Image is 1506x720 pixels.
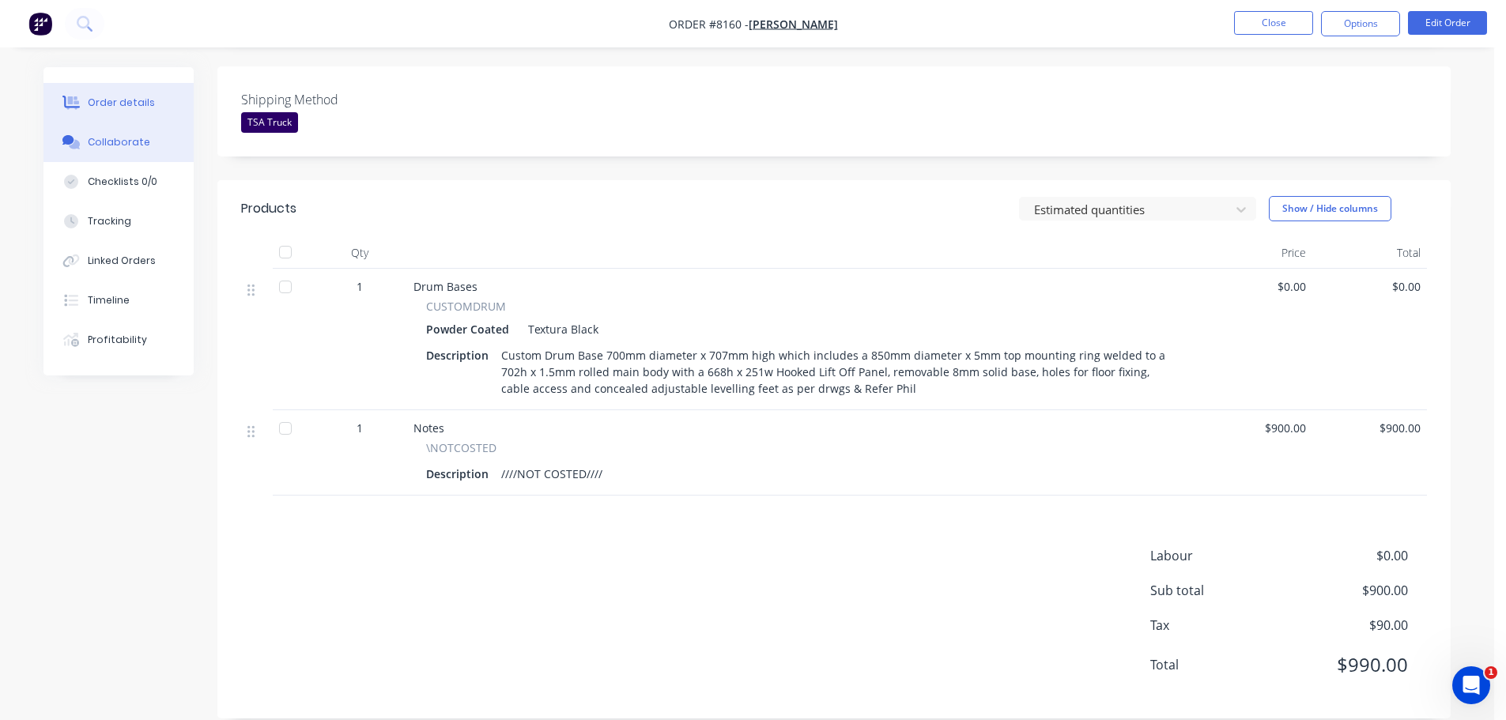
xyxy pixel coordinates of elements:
span: $990.00 [1291,650,1408,679]
span: $0.00 [1291,546,1408,565]
button: Edit Order [1408,11,1487,35]
span: Tax [1150,616,1291,635]
div: Collaborate [88,135,150,149]
span: 1 [1485,666,1497,679]
span: $900.00 [1291,581,1408,600]
span: \NOTCOSTED [426,439,496,456]
button: Profitability [43,320,194,360]
div: Price [1198,237,1312,269]
span: CUSTOMDRUM [426,298,506,315]
span: Labour [1150,546,1291,565]
button: Show / Hide columns [1269,196,1391,221]
div: ////NOT COSTED//// [495,462,609,485]
button: Collaborate [43,123,194,162]
div: Timeline [88,293,130,307]
div: Custom Drum Base 700mm diameter x 707mm high which includes a 850mm diameter x 5mm top mounting r... [495,344,1179,400]
div: Textura Black [522,318,598,341]
span: Drum Bases [413,279,477,294]
div: TSA Truck [241,112,298,133]
span: $900.00 [1204,420,1306,436]
button: Order details [43,83,194,123]
span: $0.00 [1319,278,1421,295]
span: 1 [357,278,363,295]
span: Total [1150,655,1291,674]
div: Linked Orders [88,254,156,268]
button: Close [1234,11,1313,35]
div: Order details [88,96,155,110]
div: Profitability [88,333,147,347]
a: [PERSON_NAME] [749,17,838,32]
div: Total [1312,237,1427,269]
span: Order #8160 - [669,17,749,32]
button: Linked Orders [43,241,194,281]
button: Checklists 0/0 [43,162,194,202]
button: Timeline [43,281,194,320]
div: Description [426,462,495,485]
div: Checklists 0/0 [88,175,157,189]
span: Notes [413,420,444,435]
label: Shipping Method [241,90,439,109]
div: Description [426,344,495,367]
button: Options [1321,11,1400,36]
span: Sub total [1150,581,1291,600]
button: Tracking [43,202,194,241]
div: Products [241,199,296,218]
span: $900.00 [1319,420,1421,436]
iframe: Intercom live chat [1452,666,1490,704]
div: Powder Coated [426,318,515,341]
span: 1 [357,420,363,436]
span: $0.00 [1204,278,1306,295]
span: $90.00 [1291,616,1408,635]
img: Factory [28,12,52,36]
div: Tracking [88,214,131,228]
div: Qty [312,237,407,269]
